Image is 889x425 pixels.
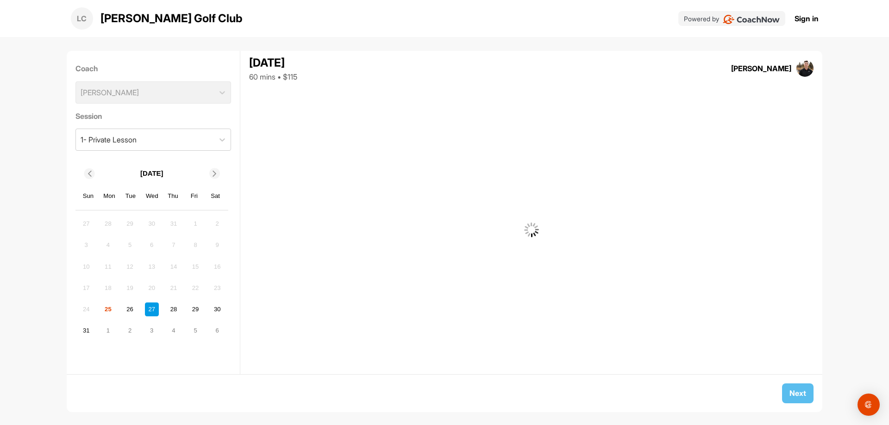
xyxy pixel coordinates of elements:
div: Not available Saturday, August 2nd, 2025 [210,217,224,231]
div: [DATE] [249,55,297,71]
button: Next [782,383,814,403]
div: Not available Saturday, August 23rd, 2025 [210,281,224,295]
div: Not available Thursday, August 21st, 2025 [167,281,181,295]
div: Not available Tuesday, August 5th, 2025 [123,238,137,252]
div: LC [71,7,93,30]
div: Not available Wednesday, August 20th, 2025 [145,281,159,295]
div: Not available Friday, August 8th, 2025 [188,238,202,252]
div: Open Intercom Messenger [858,394,880,416]
div: Choose Saturday, August 30th, 2025 [210,302,224,316]
div: 1- Private Lesson [81,134,137,145]
div: Choose Wednesday, September 3rd, 2025 [145,324,159,338]
label: Session [75,111,232,122]
div: [PERSON_NAME] [731,63,791,74]
label: Coach [75,63,232,74]
div: Choose Friday, August 29th, 2025 [188,302,202,316]
div: Not available Sunday, August 24th, 2025 [79,302,93,316]
p: [DATE] [140,168,163,179]
div: Not available Wednesday, August 13th, 2025 [145,259,159,273]
div: Mon [103,190,115,202]
div: Not available Thursday, July 31st, 2025 [167,217,181,231]
div: Fri [188,190,200,202]
div: Choose Wednesday, August 27th, 2025 [145,302,159,316]
div: Not available Sunday, July 27th, 2025 [79,217,93,231]
div: Not available Sunday, August 10th, 2025 [79,259,93,273]
img: square_28cc357c633fe7f8cc3ff810e000a358.jpg [796,60,814,77]
img: CoachNow [723,15,780,24]
div: Choose Monday, August 25th, 2025 [101,302,115,316]
div: Not available Sunday, August 3rd, 2025 [79,238,93,252]
div: Not available Wednesday, August 6th, 2025 [145,238,159,252]
div: Not available Thursday, August 14th, 2025 [167,259,181,273]
div: Not available Saturday, August 9th, 2025 [210,238,224,252]
div: 60 mins • $115 [249,71,297,82]
div: Choose Thursday, August 28th, 2025 [167,302,181,316]
div: Not available Monday, August 11th, 2025 [101,259,115,273]
div: Choose Sunday, August 31st, 2025 [79,324,93,338]
div: Thu [167,190,179,202]
div: Choose Friday, September 5th, 2025 [188,324,202,338]
div: Not available Monday, August 18th, 2025 [101,281,115,295]
img: G6gVgL6ErOh57ABN0eRmCEwV0I4iEi4d8EwaPGI0tHgoAbU4EAHFLEQAh+QQFCgALACwIAA4AGAASAAAEbHDJSesaOCdk+8xg... [524,222,539,237]
div: Not available Friday, August 22nd, 2025 [188,281,202,295]
div: Not available Monday, July 28th, 2025 [101,217,115,231]
div: Choose Saturday, September 6th, 2025 [210,324,224,338]
div: month 2025-08 [78,216,225,339]
div: Choose Tuesday, August 26th, 2025 [123,302,137,316]
div: Not available Friday, August 1st, 2025 [188,217,202,231]
div: Choose Thursday, September 4th, 2025 [167,324,181,338]
a: Sign in [795,13,819,24]
div: Not available Monday, August 4th, 2025 [101,238,115,252]
div: Not available Tuesday, July 29th, 2025 [123,217,137,231]
div: Sun [82,190,94,202]
p: Powered by [684,14,719,24]
div: Not available Wednesday, July 30th, 2025 [145,217,159,231]
div: Not available Tuesday, August 19th, 2025 [123,281,137,295]
div: Tue [125,190,137,202]
div: Sat [209,190,221,202]
div: Not available Tuesday, August 12th, 2025 [123,259,137,273]
div: Choose Monday, September 1st, 2025 [101,324,115,338]
div: Not available Sunday, August 17th, 2025 [79,281,93,295]
div: Not available Thursday, August 7th, 2025 [167,238,181,252]
div: Not available Saturday, August 16th, 2025 [210,259,224,273]
p: [PERSON_NAME] Golf Club [100,10,243,27]
div: Not available Friday, August 15th, 2025 [188,259,202,273]
div: Choose Tuesday, September 2nd, 2025 [123,324,137,338]
div: Wed [146,190,158,202]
